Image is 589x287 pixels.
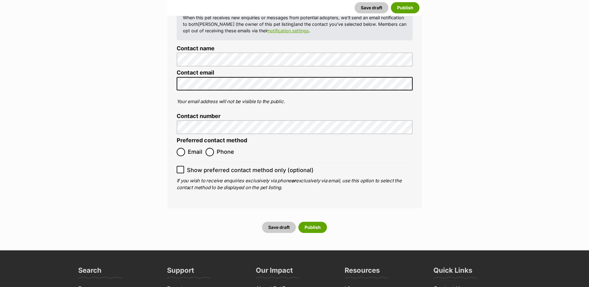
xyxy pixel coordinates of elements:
button: Publish [298,222,327,233]
p: If you wish to receive enquiries exclusively via phone exclusively via email, use this option to ... [177,177,413,191]
span: [PERSON_NAME] (the owner of this pet listing) [198,21,295,27]
button: Save draft [355,2,388,13]
span: Phone [217,148,234,156]
a: notification settings [268,28,309,33]
span: Email [188,148,202,156]
h3: Our Impact [256,266,293,278]
button: Publish [391,2,419,13]
label: Contact name [177,45,413,52]
label: Contact number [177,113,413,120]
p: Your email address will not be visible to the public. [177,98,413,105]
h3: Search [78,266,102,278]
button: Save draft [262,222,296,233]
label: Preferred contact method [177,137,247,144]
h3: Support [167,266,194,278]
p: When this pet receives new enquiries or messages from potential adopters, we'll send an email not... [183,14,406,34]
label: Contact email [177,70,413,76]
h3: Quick Links [433,266,472,278]
b: or [291,178,296,184]
span: Show preferred contact method only (optional) [187,166,314,174]
h3: Resources [345,266,380,278]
